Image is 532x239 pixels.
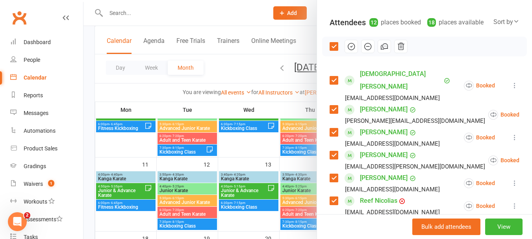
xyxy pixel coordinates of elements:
[330,17,366,28] div: Attendees
[9,8,29,28] a: Clubworx
[10,140,83,157] a: Product Sales
[48,180,54,187] span: 1
[10,211,83,228] a: Assessments
[24,163,46,169] div: Gradings
[24,57,40,63] div: People
[24,110,48,116] div: Messages
[345,93,440,103] div: [EMAIL_ADDRESS][DOMAIN_NAME]
[345,184,440,195] div: [EMAIL_ADDRESS][DOMAIN_NAME]
[10,51,83,69] a: People
[464,81,495,91] div: Booked
[10,122,83,140] a: Automations
[360,68,442,93] a: [DEMOGRAPHIC_DATA][PERSON_NAME]
[464,133,495,143] div: Booked
[493,17,519,27] div: Sort by
[412,219,480,235] button: Bulk add attendees
[24,216,63,222] div: Assessments
[10,157,83,175] a: Gradings
[24,74,46,81] div: Calendar
[464,178,495,188] div: Booked
[360,149,408,161] a: [PERSON_NAME]
[488,110,519,120] div: Booked
[360,195,397,207] a: Reef Nicolias
[10,87,83,104] a: Reports
[8,212,27,231] iframe: Intercom live chat
[369,18,378,27] div: 12
[345,161,485,172] div: [EMAIL_ADDRESS][PERSON_NAME][DOMAIN_NAME]
[345,139,440,149] div: [EMAIL_ADDRESS][DOMAIN_NAME]
[464,201,495,211] div: Booked
[24,92,43,98] div: Reports
[427,18,436,27] div: 18
[24,198,47,205] div: Workouts
[10,193,83,211] a: Workouts
[345,116,485,126] div: [PERSON_NAME][EMAIL_ADDRESS][DOMAIN_NAME]
[369,17,421,28] div: places booked
[488,156,519,165] div: Booked
[10,69,83,87] a: Calendar
[24,145,57,152] div: Product Sales
[10,33,83,51] a: Dashboard
[485,219,523,235] button: View
[345,207,440,217] div: [EMAIL_ADDRESS][DOMAIN_NAME]
[24,128,56,134] div: Automations
[360,172,408,184] a: [PERSON_NAME]
[24,181,43,187] div: Waivers
[360,126,408,139] a: [PERSON_NAME]
[24,212,30,219] span: 2
[427,17,484,28] div: places available
[10,175,83,193] a: Waivers 1
[24,39,51,45] div: Dashboard
[360,103,408,116] a: [PERSON_NAME]
[10,104,83,122] a: Messages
